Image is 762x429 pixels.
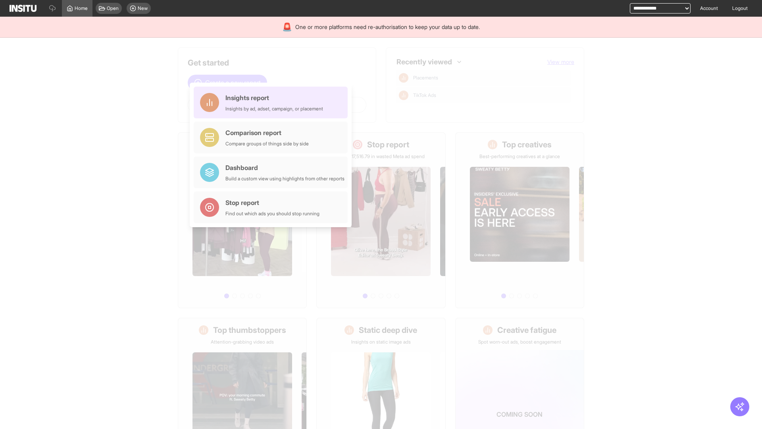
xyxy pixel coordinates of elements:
[225,176,344,182] div: Build a custom view using highlights from other reports
[225,141,309,147] div: Compare groups of things side by side
[138,5,148,12] span: New
[75,5,88,12] span: Home
[225,211,319,217] div: Find out which ads you should stop running
[225,163,344,172] div: Dashboard
[225,198,319,207] div: Stop report
[225,93,323,102] div: Insights report
[295,23,480,31] span: One or more platforms need re-authorisation to keep your data up to date.
[107,5,119,12] span: Open
[225,128,309,137] div: Comparison report
[10,5,37,12] img: Logo
[225,106,323,112] div: Insights by ad, adset, campaign, or placement
[282,21,292,33] div: 🚨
